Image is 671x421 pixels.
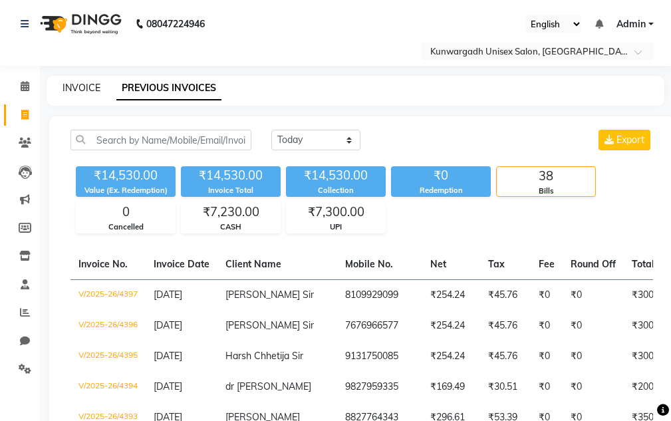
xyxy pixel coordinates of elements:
[422,311,480,341] td: ₹254.24
[287,221,385,233] div: UPI
[480,311,531,341] td: ₹45.76
[76,221,175,233] div: Cancelled
[422,279,480,311] td: ₹254.24
[497,167,595,186] div: 38
[182,221,280,233] div: CASH
[76,203,175,221] div: 0
[154,319,182,331] span: [DATE]
[430,258,446,270] span: Net
[563,279,624,311] td: ₹0
[70,130,251,150] input: Search by Name/Mobile/Email/Invoice No
[181,185,281,196] div: Invoice Total
[225,289,314,301] span: [PERSON_NAME] Sir
[422,372,480,402] td: ₹169.49
[286,166,386,185] div: ₹14,530.00
[539,258,555,270] span: Fee
[225,350,303,362] span: Harsh Chhetija Sir
[480,341,531,372] td: ₹45.76
[286,185,386,196] div: Collection
[422,341,480,372] td: ₹254.24
[76,185,176,196] div: Value (Ex. Redemption)
[480,372,531,402] td: ₹30.51
[287,203,385,221] div: ₹7,300.00
[337,341,422,372] td: 9131750085
[63,82,100,94] a: INVOICE
[531,341,563,372] td: ₹0
[225,319,314,331] span: [PERSON_NAME] Sir
[225,380,311,392] span: dr [PERSON_NAME]
[154,380,182,392] span: [DATE]
[571,258,616,270] span: Round Off
[563,341,624,372] td: ₹0
[337,279,422,311] td: 8109929099
[345,258,393,270] span: Mobile No.
[116,76,221,100] a: PREVIOUS INVOICES
[225,258,281,270] span: Client Name
[154,289,182,301] span: [DATE]
[182,203,280,221] div: ₹7,230.00
[70,279,146,311] td: V/2025-26/4397
[70,311,146,341] td: V/2025-26/4396
[531,372,563,402] td: ₹0
[70,341,146,372] td: V/2025-26/4395
[616,17,646,31] span: Admin
[181,166,281,185] div: ₹14,530.00
[337,372,422,402] td: 9827959335
[76,166,176,185] div: ₹14,530.00
[70,372,146,402] td: V/2025-26/4394
[616,134,644,146] span: Export
[391,185,491,196] div: Redemption
[599,130,650,150] button: Export
[146,5,205,43] b: 08047224946
[337,311,422,341] td: 7676966577
[497,186,595,197] div: Bills
[632,258,654,270] span: Total
[531,311,563,341] td: ₹0
[488,258,505,270] span: Tax
[531,279,563,311] td: ₹0
[154,258,209,270] span: Invoice Date
[563,372,624,402] td: ₹0
[154,350,182,362] span: [DATE]
[391,166,491,185] div: ₹0
[480,279,531,311] td: ₹45.76
[563,311,624,341] td: ₹0
[78,258,128,270] span: Invoice No.
[34,5,125,43] img: logo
